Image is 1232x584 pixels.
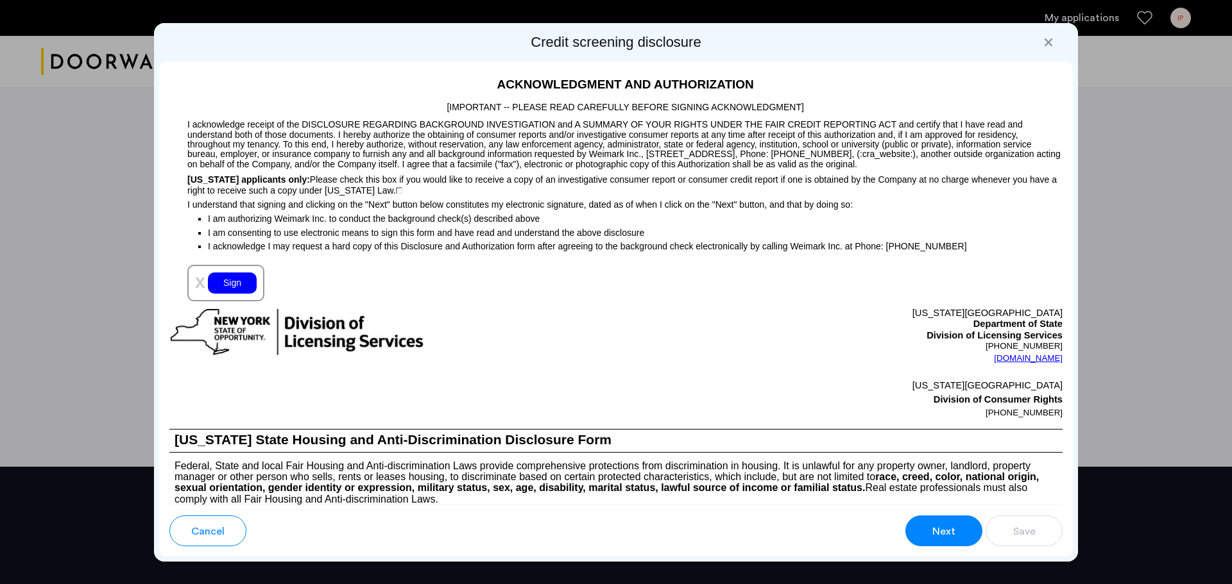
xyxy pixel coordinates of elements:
[169,114,1063,169] p: I acknowledge receipt of the DISCLOSURE REGARDING BACKGROUND INVESTIGATION and A SUMMARY OF YOUR ...
[616,330,1063,342] p: Division of Licensing Services
[208,272,257,294] div: Sign
[175,471,1039,493] b: race, creed, color, national origin, sexual orientation, gender identity or expression, military ...
[187,174,310,185] span: [US_STATE] applicants only:
[208,210,1063,226] p: I am authorizing Weimark Inc. to conduct the background check(s) described above
[195,271,205,292] span: x
[169,76,1063,94] h2: ACKNOWLEDGMENT AND AUTHORIZATION
[1013,524,1036,539] span: Save
[905,515,982,546] button: button
[208,226,1063,240] p: I am consenting to use electronic means to sign this form and have read and understand the above ...
[994,352,1063,365] a: [DOMAIN_NAME]
[169,515,246,546] button: button
[169,430,1063,451] h1: [US_STATE] State Housing and Anti-Discrimination Disclosure Form
[616,341,1063,351] p: [PHONE_NUMBER]
[932,524,955,539] span: Next
[986,515,1063,546] button: button
[191,524,225,539] span: Cancel
[208,241,1063,252] p: I acknowledge I may request a hard copy of this Disclosure and Authorization form after agreeing ...
[396,187,402,194] img: 4LAxfPwtD6BVinC2vKR9tPz10Xbrctccj4YAocJUAAAAASUVORK5CYIIA
[159,33,1073,51] h2: Credit screening disclosure
[169,308,425,357] img: new-york-logo.png
[616,392,1063,406] p: Division of Consumer Rights
[169,196,1063,210] p: I understand that signing and clicking on the "Next" button below constitutes my electronic signa...
[616,308,1063,319] p: [US_STATE][GEOGRAPHIC_DATA]
[616,319,1063,330] p: Department of State
[616,378,1063,392] p: [US_STATE][GEOGRAPHIC_DATA]
[616,406,1063,419] p: [PHONE_NUMBER]
[169,453,1063,505] p: Federal, State and local Fair Housing and Anti-discrimination Laws provide comprehensive protecti...
[169,169,1063,196] p: Please check this box if you would like to receive a copy of an investigative consumer report or ...
[169,94,1063,114] p: [IMPORTANT -- PLEASE READ CAREFULLY BEFORE SIGNING ACKNOWLEDGMENT]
